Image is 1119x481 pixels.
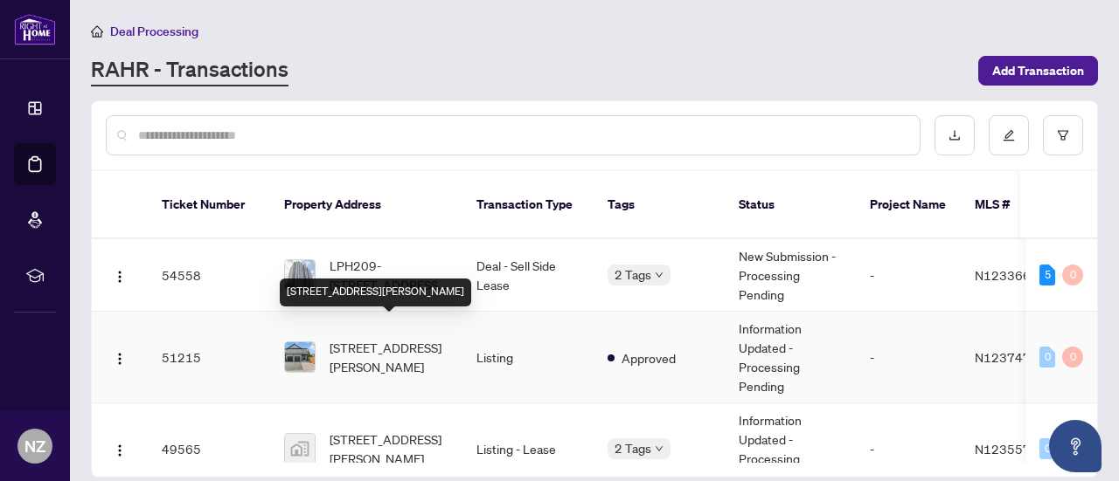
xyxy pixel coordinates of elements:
[106,343,134,371] button: Logo
[113,352,127,366] img: Logo
[462,171,594,239] th: Transaction Type
[856,171,961,239] th: Project Name
[106,435,134,463] button: Logo
[594,171,725,239] th: Tags
[330,338,448,376] span: [STREET_ADDRESS][PERSON_NAME]
[615,438,651,458] span: 2 Tags
[285,434,315,464] img: thumbnail-img
[1043,115,1083,155] button: filter
[113,443,127,457] img: Logo
[989,115,1029,155] button: edit
[280,278,471,306] div: [STREET_ADDRESS][PERSON_NAME]
[113,270,127,284] img: Logo
[856,239,961,312] td: -
[1049,420,1102,472] button: Open asap
[148,312,270,403] td: 51215
[856,312,961,403] td: -
[110,24,198,39] span: Deal Processing
[148,171,270,239] th: Ticket Number
[285,260,315,290] img: thumbnail-img
[1003,129,1015,141] span: edit
[975,267,1046,283] span: N12336638
[725,312,856,403] td: Information Updated - Processing Pending
[148,239,270,312] td: 54558
[961,171,1066,239] th: MLS #
[91,55,288,86] a: RAHR - Transactions
[270,171,462,239] th: Property Address
[14,13,56,45] img: logo
[975,349,1046,365] span: N12374713
[949,129,961,141] span: download
[1057,129,1069,141] span: filter
[285,342,315,372] img: thumbnail-img
[655,444,664,453] span: down
[615,265,651,285] span: 2 Tags
[935,115,975,155] button: download
[975,441,1046,457] span: N12355751
[91,25,103,38] span: home
[1039,265,1055,285] div: 5
[330,429,448,468] span: [STREET_ADDRESS][PERSON_NAME]
[725,171,856,239] th: Status
[725,239,856,312] td: New Submission - Processing Pending
[106,261,134,289] button: Logo
[655,271,664,279] span: down
[992,57,1084,85] span: Add Transaction
[1062,347,1083,368] div: 0
[330,256,448,294] span: LPH209-[STREET_ADDRESS][PERSON_NAME]
[462,312,594,403] td: Listing
[462,239,594,312] td: Deal - Sell Side Lease
[1039,347,1055,368] div: 0
[1039,438,1055,459] div: 0
[1062,265,1083,285] div: 0
[622,348,676,368] span: Approved
[978,56,1098,86] button: Add Transaction
[24,434,45,458] span: NZ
